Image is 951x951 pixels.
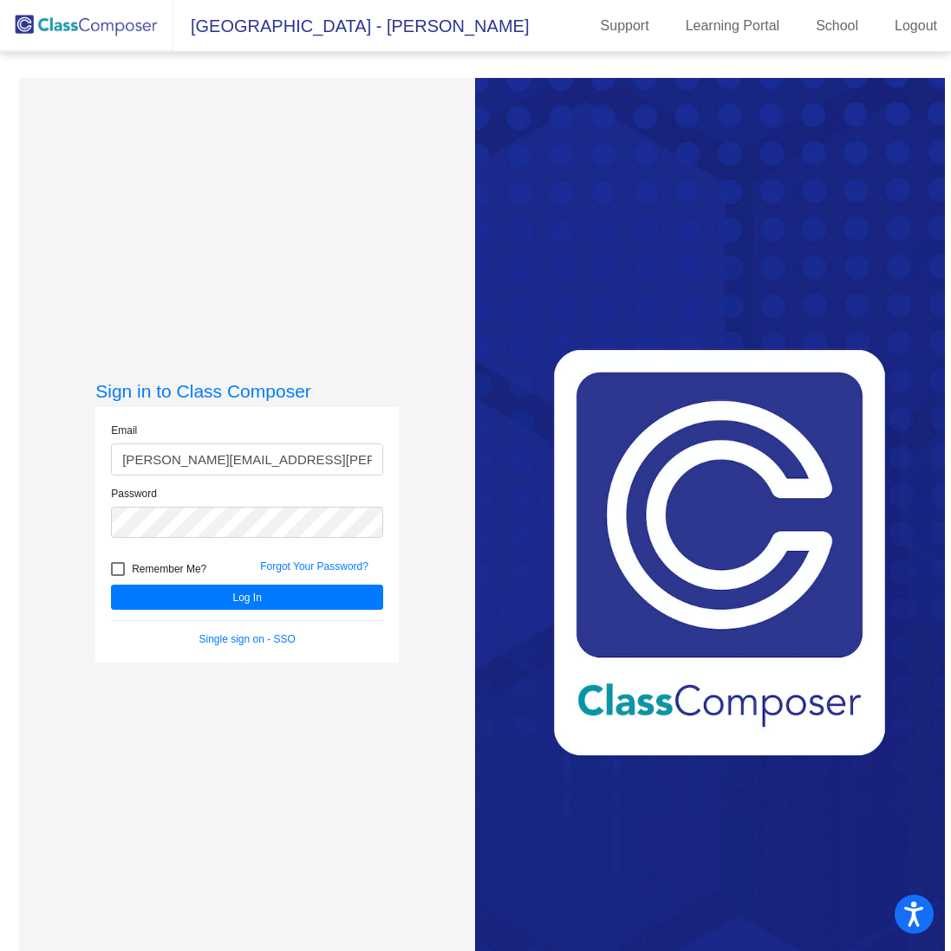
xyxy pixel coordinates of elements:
a: School [802,12,872,40]
a: Single sign on - SSO [199,633,296,645]
label: Password [111,486,157,501]
h3: Sign in to Class Composer [95,380,399,402]
span: Remember Me? [132,559,206,579]
button: Log In [111,585,383,610]
a: Support [587,12,663,40]
label: Email [111,423,137,438]
a: Learning Portal [672,12,794,40]
a: Logout [881,12,951,40]
span: [GEOGRAPHIC_DATA] - [PERSON_NAME] [173,12,529,40]
a: Forgot Your Password? [260,560,368,573]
